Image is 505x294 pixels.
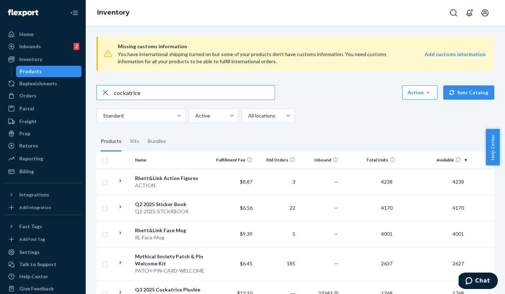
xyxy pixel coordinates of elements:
th: Available [398,151,470,169]
button: Talk to Support [4,259,81,270]
div: PATCH-PIN-CARD-WELCOME [135,267,210,274]
div: Products [20,68,42,75]
div: Kits [130,131,139,151]
div: You have international shipping turned on but some of your products don’t have customs informatio... [118,51,412,65]
span: 4238 [450,179,467,185]
span: — [334,231,338,237]
strong: Add customs information [425,51,486,57]
a: Help Center [4,271,81,282]
div: Rhett&Link Face Mug [135,227,210,234]
div: Mythical Society Patch & Pin Welcome Kit [135,253,210,267]
span: — [334,179,338,185]
div: Bundles [148,131,166,151]
div: 2 [74,43,79,50]
div: Orders [19,92,36,99]
div: Give Feedback [19,285,54,292]
td: 5 [255,221,298,247]
button: Close Navigation [67,6,81,20]
div: Add Integration [19,204,51,210]
div: RL-Face-Mug [135,234,210,241]
div: Freight [19,118,37,125]
a: Inbounds2 [4,41,81,52]
img: Flexport logo [8,9,38,16]
div: Add Fast Tag [19,236,45,242]
span: — [334,260,338,266]
span: $6.56 [240,205,252,211]
div: Integrations [19,191,49,198]
a: Prep [4,128,81,139]
a: Add Fast Tag [4,235,81,244]
span: $9.39 [240,231,252,237]
div: Parcel [19,105,34,112]
div: Inbounds [19,43,41,50]
th: Total Units [341,151,398,169]
div: Reporting [19,155,43,162]
span: $6.45 [240,260,252,266]
button: Help Center [486,129,500,165]
div: Inventory [19,56,42,63]
button: Sync Catalog [443,85,494,100]
div: Returns [19,142,38,149]
th: Fulfillment Fee [212,151,255,169]
button: Fast Tags [4,221,81,232]
th: Name [132,151,212,169]
a: Add Integration [4,203,81,212]
div: Home [19,31,34,38]
a: Inventory [4,54,81,65]
a: Add customs information [425,51,486,65]
a: Reporting [4,153,81,164]
a: Orders [4,90,81,101]
button: Open notifications [462,6,476,20]
div: Billing [19,168,34,175]
iframe: Opens a widget where you can chat to one of our agents [459,273,498,290]
span: 4170 [378,205,395,211]
td: 3 [255,169,298,195]
ol: breadcrumbs [91,3,135,23]
a: Home [4,29,81,40]
a: Freight [4,116,81,127]
span: — [334,205,338,211]
button: Open Search Box [446,6,461,20]
span: 4001 [450,231,467,237]
div: Help Center [19,273,48,280]
button: Action [402,85,437,100]
div: Q2 2025 Sticker Book [135,201,210,208]
span: $8.87 [240,179,252,185]
div: Talk to Support [19,261,56,268]
div: Fast Tags [19,223,42,230]
a: Parcel [4,103,81,114]
a: Settings [4,246,81,258]
div: Products [101,131,121,151]
div: Action [407,89,432,96]
span: Missing customs information [118,42,486,51]
th: 30d Orders [255,151,298,169]
input: All locations [247,112,248,119]
td: 185 [255,247,298,280]
div: Q2-2025-STCKRBOOK [135,208,210,215]
div: ACTION [135,182,210,189]
a: Billing [4,166,81,177]
span: 4238 [378,179,395,185]
input: Standard [102,112,103,119]
div: Prep [19,130,30,137]
span: 2627 [450,260,467,266]
div: Q3 2025 Cockatrice Plushie [135,286,210,293]
input: Search inventory by name or sku [114,85,275,100]
td: 22 [255,195,298,221]
button: Open account menu [478,6,492,20]
a: Inventory [97,9,130,16]
a: Returns [4,140,81,151]
span: 2637 [378,260,395,266]
th: Inbound [298,151,341,169]
div: Rhett&Link Action Figures [135,175,210,182]
a: Replenishments [4,78,81,89]
div: Settings [19,249,40,256]
button: Integrations [4,189,81,200]
a: Products [16,66,82,77]
span: 4170 [450,205,467,211]
span: 4001 [378,231,395,237]
div: Replenishments [19,80,57,87]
